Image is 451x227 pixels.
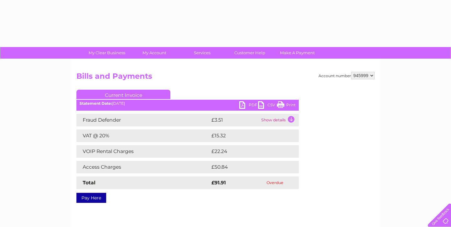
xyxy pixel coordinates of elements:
[239,101,258,110] a: PDF
[76,161,210,173] td: Access Charges
[251,177,299,189] td: Overdue
[176,47,228,59] a: Services
[76,114,210,126] td: Fraud Defender
[76,101,299,106] div: [DATE]
[258,101,277,110] a: CSV
[76,129,210,142] td: VAT @ 20%
[76,90,170,99] a: Current Invoice
[210,114,260,126] td: £3.51
[76,145,210,158] td: VOIP Rental Charges
[210,161,287,173] td: £50.84
[76,72,375,84] h2: Bills and Payments
[272,47,323,59] a: Make A Payment
[224,47,276,59] a: Customer Help
[129,47,180,59] a: My Account
[319,72,375,79] div: Account number
[81,47,133,59] a: My Clear Business
[83,180,96,186] strong: Total
[277,101,296,110] a: Print
[210,145,286,158] td: £22.24
[76,193,106,203] a: Pay Here
[80,101,112,106] b: Statement Date:
[260,114,299,126] td: Show details
[211,180,226,186] strong: £91.91
[210,129,285,142] td: £15.32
